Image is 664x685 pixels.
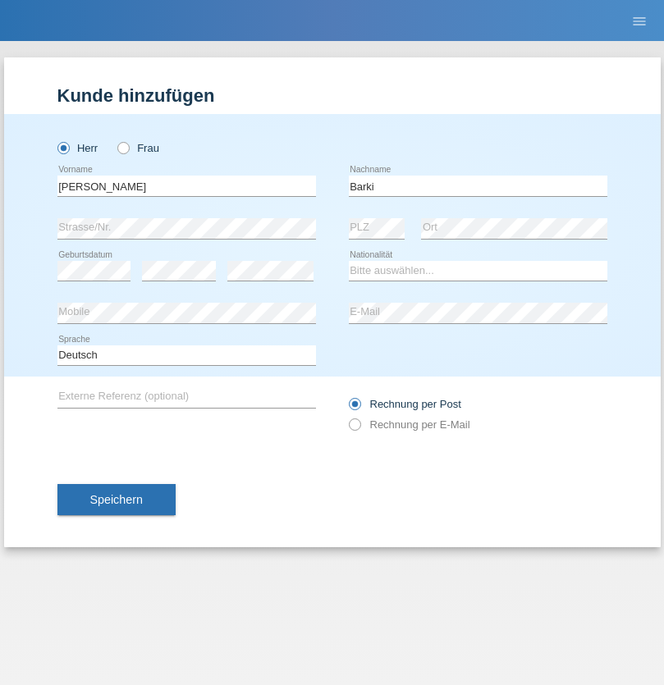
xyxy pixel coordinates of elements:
[631,13,648,30] i: menu
[57,142,98,154] label: Herr
[623,16,656,25] a: menu
[117,142,159,154] label: Frau
[57,484,176,515] button: Speichern
[349,418,470,431] label: Rechnung per E-Mail
[57,142,68,153] input: Herr
[349,418,359,439] input: Rechnung per E-Mail
[349,398,359,418] input: Rechnung per Post
[349,398,461,410] label: Rechnung per Post
[57,85,607,106] h1: Kunde hinzufügen
[90,493,143,506] span: Speichern
[117,142,128,153] input: Frau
